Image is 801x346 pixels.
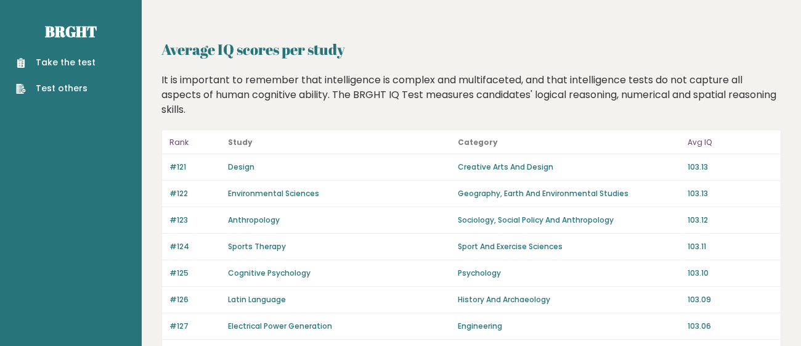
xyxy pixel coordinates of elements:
a: Cognitive Psychology [228,268,311,278]
p: Psychology [458,268,680,279]
div: It is important to remember that intelligence is complex and multifaceted, and that intelligence ... [157,73,786,117]
a: Electrical Power Generation [228,321,332,331]
b: Study [228,137,253,147]
p: #126 [169,294,221,305]
p: #125 [169,268,221,279]
h2: Average IQ scores per study [161,38,781,60]
p: #122 [169,188,221,199]
p: Geography, Earth And Environmental Studies [458,188,680,199]
p: 103.06 [688,321,773,332]
a: Latin Language [228,294,286,305]
p: 103.10 [688,268,773,279]
p: Engineering [458,321,680,332]
a: Anthropology [228,215,280,225]
p: 103.12 [688,215,773,226]
b: Category [458,137,498,147]
p: #123 [169,215,221,226]
p: 103.09 [688,294,773,305]
a: Design [228,162,254,172]
p: 103.13 [688,162,773,173]
p: Avg IQ [688,135,773,150]
p: #124 [169,241,221,252]
a: Test others [16,82,96,95]
p: 103.11 [688,241,773,252]
a: Take the test [16,56,96,69]
p: Sport And Exercise Sciences [458,241,680,252]
p: History And Archaeology [458,294,680,305]
a: Sports Therapy [228,241,286,252]
p: #121 [169,162,221,173]
p: #127 [169,321,221,332]
p: Creative Arts And Design [458,162,680,173]
p: 103.13 [688,188,773,199]
p: Rank [169,135,221,150]
a: Brght [45,22,97,41]
a: Environmental Sciences [228,188,319,199]
p: Sociology, Social Policy And Anthropology [458,215,680,226]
